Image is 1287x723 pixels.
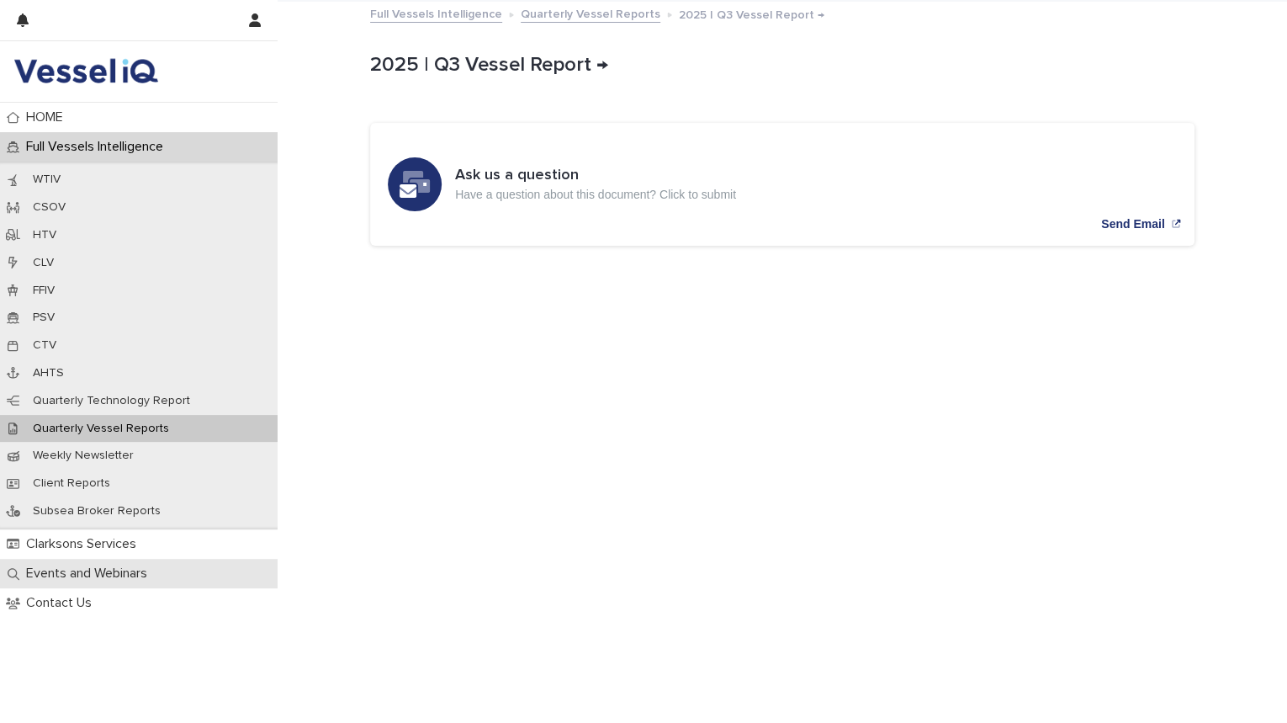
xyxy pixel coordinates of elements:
[19,504,174,518] p: Subsea Broker Reports
[19,366,77,380] p: AHTS
[521,3,660,23] a: Quarterly Vessel Reports
[19,595,105,611] p: Contact Us
[19,422,183,436] p: Quarterly Vessel Reports
[19,476,124,491] p: Client Reports
[19,200,79,215] p: CSOV
[19,173,74,187] p: WTIV
[370,53,1188,77] p: 2025 | Q3 Vessel Report →
[19,284,68,298] p: FFIV
[455,167,736,185] h3: Ask us a question
[19,228,70,242] p: HTV
[19,109,77,125] p: HOME
[19,536,150,552] p: Clarksons Services
[370,3,502,23] a: Full Vessels Intelligence
[19,338,70,353] p: CTV
[455,188,736,202] p: Have a question about this document? Click to submit
[19,394,204,408] p: Quarterly Technology Report
[19,449,147,463] p: Weekly Newsletter
[19,139,177,155] p: Full Vessels Intelligence
[19,256,67,270] p: CLV
[19,311,68,325] p: PSV
[679,4,824,23] p: 2025 | Q3 Vessel Report →
[13,55,158,88] img: DY2harLS7Ky7oFY6OHCp
[19,566,161,582] p: Events and Webinars
[1101,217,1164,231] p: Send Email
[370,123,1194,246] a: Send Email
